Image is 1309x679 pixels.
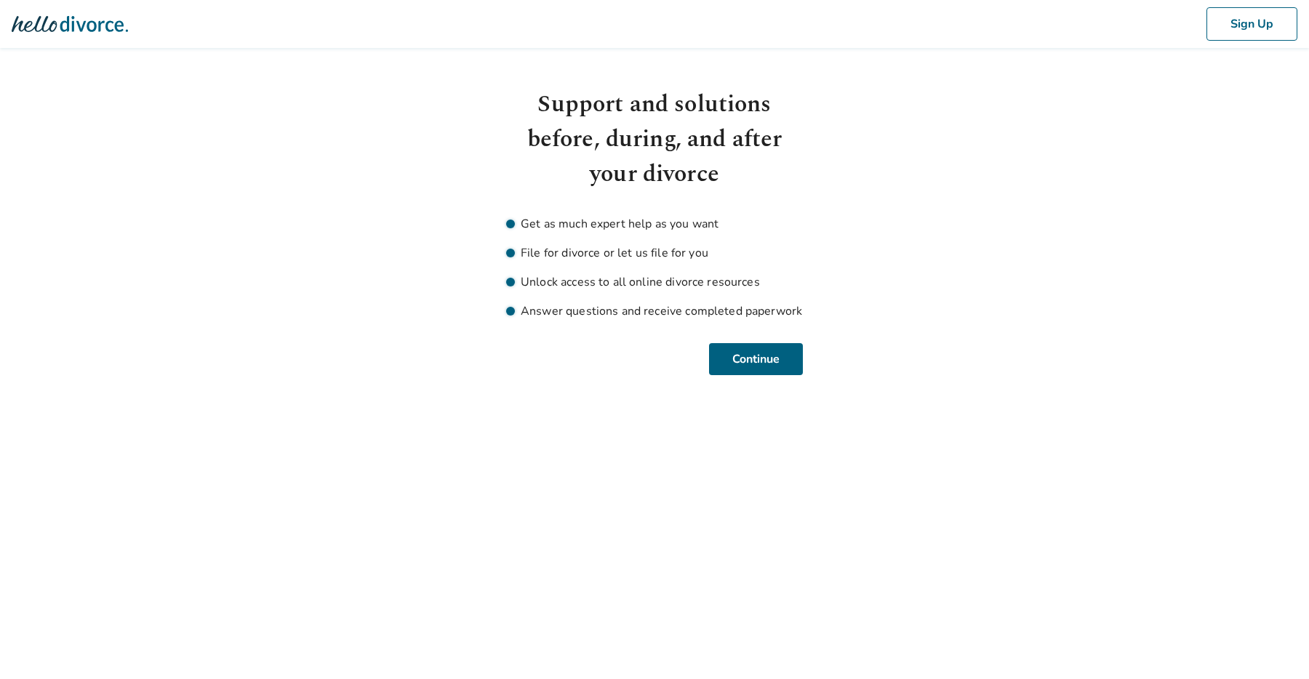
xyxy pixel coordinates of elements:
li: File for divorce or let us file for you [506,244,803,262]
li: Get as much expert help as you want [506,215,803,233]
button: Continue [709,343,803,375]
li: Unlock access to all online divorce resources [506,273,803,291]
h1: Support and solutions before, during, and after your divorce [506,87,803,192]
li: Answer questions and receive completed paperwork [506,302,803,320]
img: Hello Divorce Logo [12,9,128,39]
button: Sign Up [1206,7,1297,41]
